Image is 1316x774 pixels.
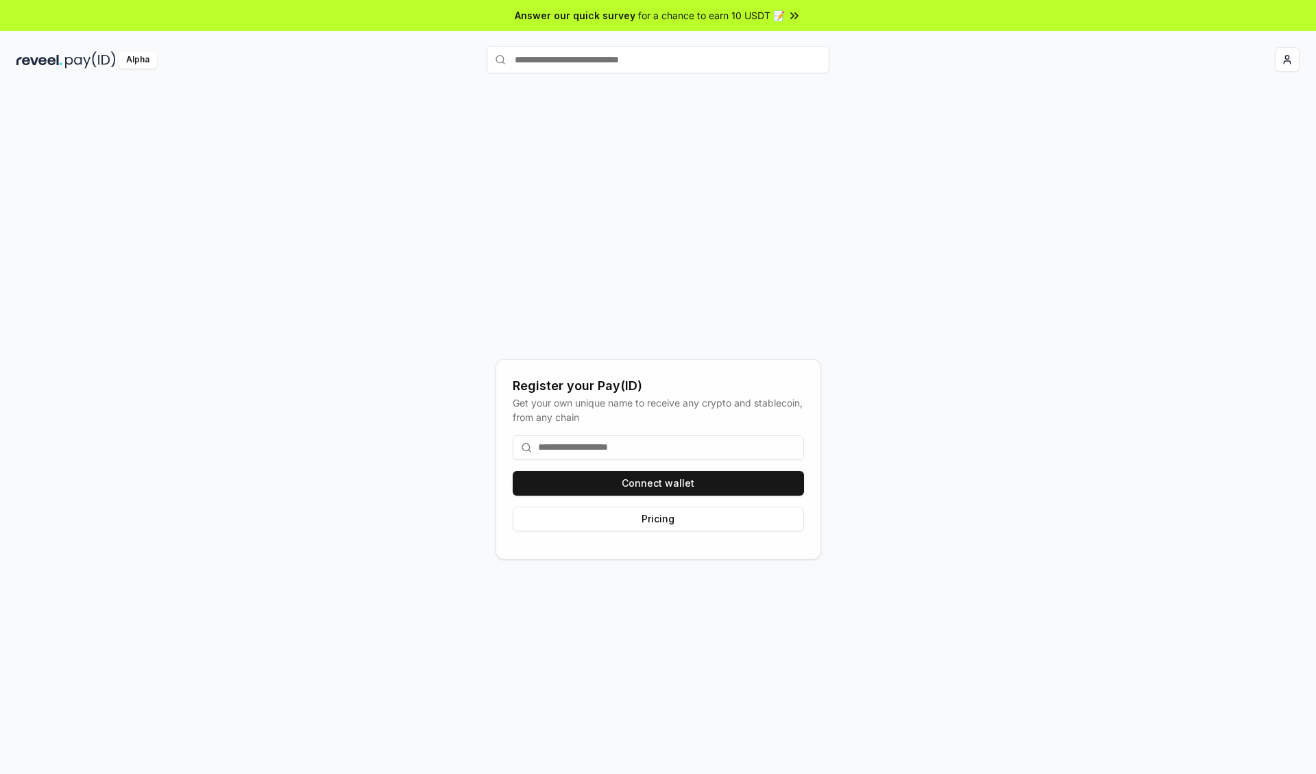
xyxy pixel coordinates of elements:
span: for a chance to earn 10 USDT 📝 [638,8,785,23]
button: Connect wallet [513,471,804,496]
button: Pricing [513,507,804,531]
img: reveel_dark [16,51,62,69]
div: Get your own unique name to receive any crypto and stablecoin, from any chain [513,396,804,424]
img: pay_id [65,51,116,69]
div: Register your Pay(ID) [513,376,804,396]
span: Answer our quick survey [515,8,635,23]
div: Alpha [119,51,157,69]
